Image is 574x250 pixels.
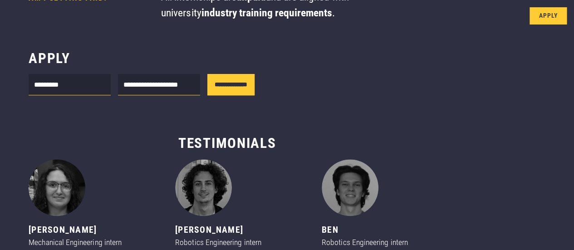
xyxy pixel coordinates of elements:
img: Jack - Robotics Engineering intern [175,159,232,216]
h3: Testimonials [29,134,426,152]
div: [PERSON_NAME] [29,223,161,236]
div: Ben [322,223,454,236]
form: Internship form [29,74,254,99]
div: Robotics Engineering intern [322,236,454,248]
div: Mechanical Engineering intern [29,236,161,248]
div: Robotics Engineering intern [175,236,308,248]
a: Apply [530,7,567,25]
h3: Apply [29,49,70,67]
div: [PERSON_NAME] [175,223,308,236]
img: Ben - Robotics Engineering intern [322,159,378,216]
img: Tina - Mechanical Engineering intern [29,159,85,216]
strong: industry training requirements [201,6,332,19]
